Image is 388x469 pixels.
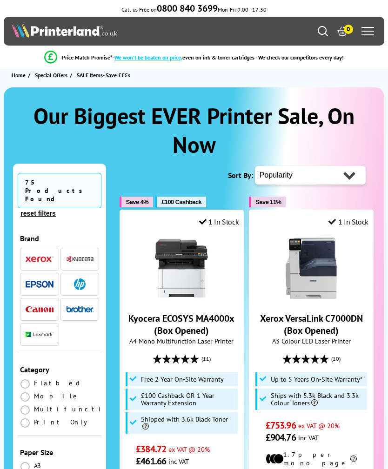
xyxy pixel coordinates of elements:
h1: Our Biggest EVER Printer Sale, On Now [13,101,375,159]
span: Print Only [34,418,94,426]
a: 0 [337,26,348,36]
img: Epson [26,281,54,288]
span: £904.76 [266,431,296,443]
button: Save 4% [120,197,153,207]
button: Canon [23,303,56,316]
img: Printerland Logo [12,23,117,38]
button: £100 Cashback [155,197,206,207]
span: Price Match Promise* [62,54,113,61]
button: HP [63,278,97,291]
a: Xerox VersaLink C7000DN (Box Opened) [260,312,363,337]
a: 0800 840 3699 [157,6,218,13]
button: reset filters [18,209,58,218]
button: Lexmark [23,328,56,341]
button: Save 11% [249,197,286,207]
span: Mobile [34,392,80,400]
span: We won’t be beaten on price, [114,54,182,61]
div: Brand [20,234,99,243]
span: inc VAT [168,457,189,466]
div: 1 In Stock [328,217,368,226]
a: Home [12,70,28,80]
span: Sort By: [228,171,253,180]
a: Search [318,26,328,36]
span: £753.96 [266,419,296,431]
a: Kyocera ECOSYS MA4000x (Box Opened) [147,296,216,305]
button: Brother [63,303,97,316]
img: Brother [66,306,94,312]
img: Lexmark [26,332,54,337]
a: Kyocera ECOSYS MA4000x (Box Opened) [128,312,234,337]
span: (10) [331,350,341,368]
span: Save 11% [255,198,281,205]
img: Canon [26,306,54,312]
li: 1.7p per mono page [266,450,357,467]
span: A3 Colour LED Laser Printer [254,337,368,345]
span: 0 [344,25,353,34]
li: modal_Promise [5,49,383,66]
span: Save 4% [126,198,148,205]
span: (11) [201,350,211,368]
span: Multifunction [34,405,121,413]
span: 75 Products Found [18,173,101,208]
span: £384.72 [136,443,166,455]
span: ex VAT @ 20% [168,445,210,454]
button: Kyocera [63,253,97,265]
span: Ships with 5.3k Black and 3.3k Colour Toners [271,392,365,407]
span: Up to 5 Years On-Site Warranty* [271,376,362,383]
span: £100 Cashback OR 1 Year Warranty Extension [141,392,235,407]
span: £461.66 [136,455,166,467]
a: Special Offers [35,70,70,80]
span: SALE Items- Save £££s [77,72,130,79]
div: - even on ink & toner cartridges - We check our competitors every day! [113,54,344,61]
button: Epson [23,278,56,291]
span: ex VAT @ 20% [298,421,340,430]
img: Xerox [26,256,54,263]
img: Kyocera [66,256,94,263]
div: 1 In Stock [199,217,239,226]
span: Shipped with 3.6k Black Toner [141,416,235,430]
a: Xerox VersaLink C7000DN (Box Opened) [276,296,346,305]
span: inc VAT [298,433,319,442]
img: Xerox VersaLink C7000DN (Box Opened) [276,233,346,303]
a: Printerland Logo [12,23,194,40]
div: Paper Size [20,448,99,457]
img: HP [74,278,86,290]
b: 0800 840 3699 [157,2,218,14]
img: Kyocera ECOSYS MA4000x (Box Opened) [147,233,216,303]
span: Flatbed [34,379,83,387]
span: £100 Cashback [161,198,201,205]
button: Xerox [23,253,56,265]
span: Special Offers [35,70,67,80]
span: Free 2 Year On-Site Warranty [141,376,224,383]
div: Category [20,365,99,374]
span: A4 Mono Multifunction Laser Printer [125,337,239,345]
